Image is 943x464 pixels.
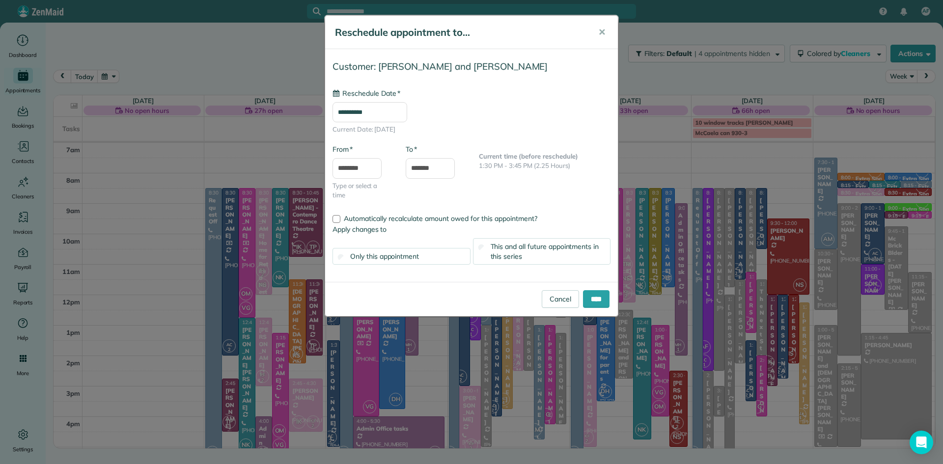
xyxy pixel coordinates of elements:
span: Only this appointment [350,252,419,261]
h5: Reschedule appointment to... [335,26,584,39]
span: ✕ [598,27,606,38]
span: This and all future appointments in this series [491,242,599,261]
p: 1:30 PM - 3:45 PM (2.25 Hours) [479,161,610,171]
span: Type or select a time [333,181,391,200]
input: Only this appointment [338,254,344,260]
input: This and all future appointments in this series [478,244,484,250]
label: Reschedule Date [333,88,400,98]
label: To [406,144,417,154]
b: Current time (before reschedule) [479,152,578,160]
a: Cancel [542,290,579,308]
span: Automatically recalculate amount owed for this appointment? [344,214,537,223]
label: Apply changes to [333,224,610,234]
h4: Customer: [PERSON_NAME] and [PERSON_NAME] [333,61,610,72]
span: Current Date: [DATE] [333,125,610,135]
label: From [333,144,353,154]
div: Open Intercom Messenger [910,431,933,454]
